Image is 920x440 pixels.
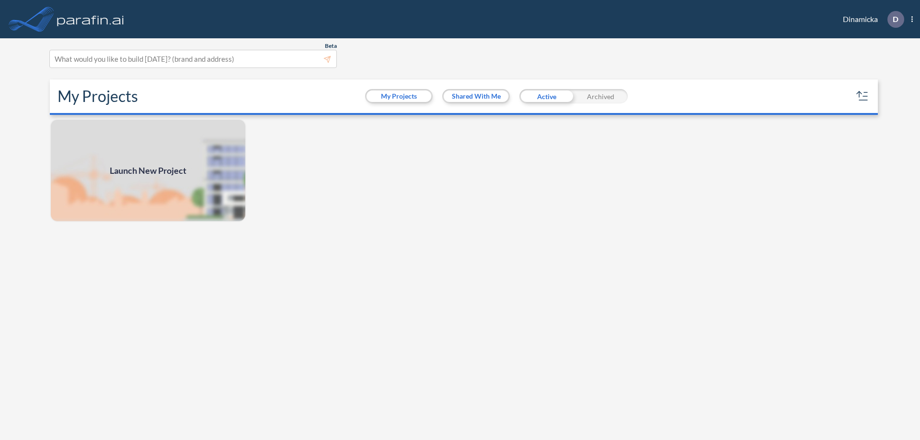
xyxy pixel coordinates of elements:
[893,15,898,23] p: D
[110,164,186,177] span: Launch New Project
[57,87,138,105] h2: My Projects
[828,11,913,28] div: Dinamicka
[855,89,870,104] button: sort
[367,90,431,102] button: My Projects
[55,10,126,29] img: logo
[50,119,246,222] img: add
[325,42,337,50] span: Beta
[444,90,508,102] button: Shared With Me
[50,119,246,222] a: Launch New Project
[574,89,628,103] div: Archived
[519,89,574,103] div: Active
